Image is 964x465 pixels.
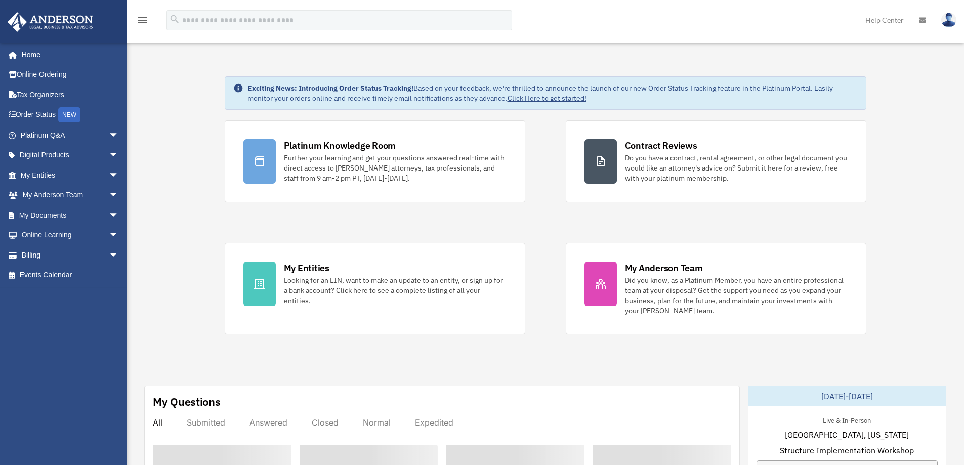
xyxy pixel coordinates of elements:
div: NEW [58,107,80,122]
div: Live & In-Person [815,414,879,425]
a: My Entitiesarrow_drop_down [7,165,134,185]
a: Digital Productsarrow_drop_down [7,145,134,165]
i: search [169,14,180,25]
a: Platinum Knowledge Room Further your learning and get your questions answered real-time with dire... [225,120,525,202]
div: Do you have a contract, rental agreement, or other legal document you would like an attorney's ad... [625,153,848,183]
span: arrow_drop_down [109,225,129,246]
span: arrow_drop_down [109,165,129,186]
i: menu [137,14,149,26]
a: Platinum Q&Aarrow_drop_down [7,125,134,145]
span: arrow_drop_down [109,125,129,146]
div: My Questions [153,394,221,409]
div: Did you know, as a Platinum Member, you have an entire professional team at your disposal? Get th... [625,275,848,316]
img: User Pic [941,13,956,27]
div: Normal [363,417,391,428]
a: Contract Reviews Do you have a contract, rental agreement, or other legal document you would like... [566,120,866,202]
div: Contract Reviews [625,139,697,152]
a: Online Ordering [7,65,134,85]
a: My Anderson Teamarrow_drop_down [7,185,134,205]
div: Further your learning and get your questions answered real-time with direct access to [PERSON_NAM... [284,153,507,183]
a: Billingarrow_drop_down [7,245,134,265]
span: arrow_drop_down [109,245,129,266]
span: arrow_drop_down [109,185,129,206]
a: menu [137,18,149,26]
div: Closed [312,417,339,428]
div: Based on your feedback, we're thrilled to announce the launch of our new Order Status Tracking fe... [247,83,858,103]
a: My Entities Looking for an EIN, want to make an update to an entity, or sign up for a bank accoun... [225,243,525,334]
span: arrow_drop_down [109,205,129,226]
div: [DATE]-[DATE] [748,386,946,406]
a: Events Calendar [7,265,134,285]
div: Expedited [415,417,453,428]
div: Platinum Knowledge Room [284,139,396,152]
span: arrow_drop_down [109,145,129,166]
img: Anderson Advisors Platinum Portal [5,12,96,32]
div: My Anderson Team [625,262,703,274]
span: [GEOGRAPHIC_DATA], [US_STATE] [785,429,909,441]
strong: Exciting News: Introducing Order Status Tracking! [247,83,413,93]
a: Home [7,45,129,65]
div: All [153,417,162,428]
div: My Entities [284,262,329,274]
a: Tax Organizers [7,84,134,105]
a: Click Here to get started! [508,94,586,103]
div: Answered [249,417,287,428]
a: Order StatusNEW [7,105,134,125]
span: Structure Implementation Workshop [780,444,914,456]
div: Looking for an EIN, want to make an update to an entity, or sign up for a bank account? Click her... [284,275,507,306]
a: My Documentsarrow_drop_down [7,205,134,225]
a: My Anderson Team Did you know, as a Platinum Member, you have an entire professional team at your... [566,243,866,334]
a: Online Learningarrow_drop_down [7,225,134,245]
div: Submitted [187,417,225,428]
